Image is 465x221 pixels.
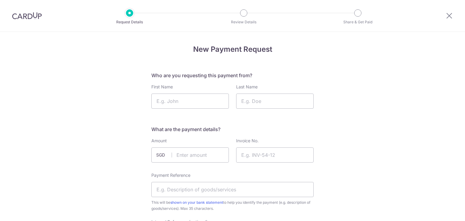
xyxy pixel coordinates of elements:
label: First Name [151,84,173,90]
input: Enter amount [151,147,229,163]
input: E.g. INV-54-12 [236,147,314,163]
img: CardUp [12,12,42,19]
p: Share & Get Paid [335,19,380,25]
h5: Who are you requesting this payment from? [151,72,314,79]
a: shown on your bank statement [170,200,223,205]
span: SGD [156,152,172,158]
label: Invoice No. [236,138,259,144]
input: E.g. Description of goods/services [151,182,314,197]
h4: New Payment Request [151,44,314,55]
p: Review Details [221,19,266,25]
iframe: Opens a widget where you can find more information [426,203,459,218]
span: This will be to help you identify the payment (e.g. description of goods/services). Max 35 charac... [151,200,314,212]
label: Last Name [236,84,258,90]
input: E.g. Doe [236,94,314,109]
p: Request Details [107,19,152,25]
h5: What are the payment details? [151,126,314,133]
label: Amount [151,138,167,144]
label: Payment Reference [151,172,190,178]
input: E.g. John [151,94,229,109]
